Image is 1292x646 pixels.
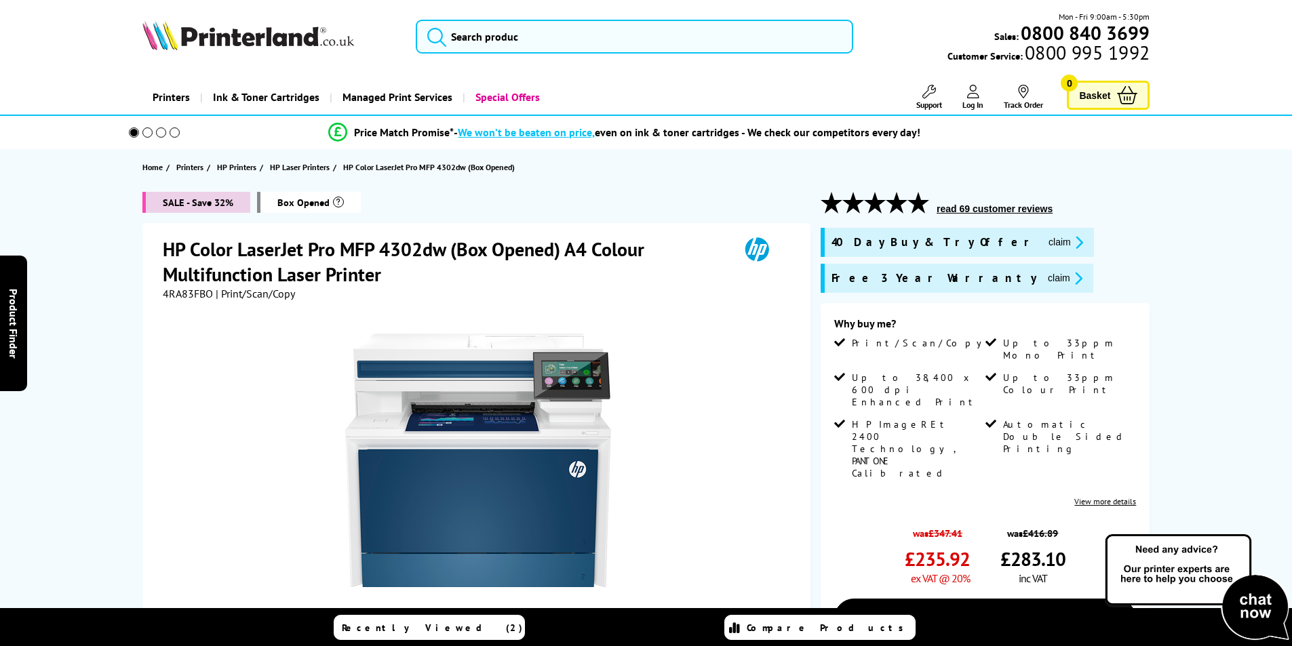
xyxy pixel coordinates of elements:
span: Ink & Toner Cartridges [213,80,319,115]
span: Print/Scan/Copy [852,337,992,349]
a: HP Printers [217,160,260,174]
span: was [1000,520,1065,540]
a: Track Order [1004,85,1043,110]
span: £283.10 [1000,546,1065,571]
span: Price Match Promise* [354,125,454,139]
span: Free 3 Year Warranty [831,270,1037,286]
button: read 69 customer reviews [933,203,1057,215]
input: Search produc [416,20,853,54]
span: Home [142,160,163,174]
a: HP Laser Printers [270,160,333,174]
a: Ink & Toner Cartridges [200,80,330,115]
span: £235.92 [905,546,970,571]
span: SALE - Save 32% [142,192,250,213]
span: Product Finder [7,288,20,358]
img: Open Live Chat window [1102,532,1292,643]
strike: £416.89 [1023,527,1058,540]
span: ex VAT @ 20% [911,571,970,585]
span: Up to 38,400 x 600 dpi Enhanced Print [852,371,982,408]
span: Sales: [994,30,1019,43]
span: Printers [176,160,203,174]
a: Printers [142,80,200,115]
a: Printers [176,160,207,174]
span: Recently Viewed (2) [342,622,523,634]
span: was [905,520,970,540]
span: HP Laser Printers [270,160,330,174]
span: Up to 33ppm Colour Print [1003,371,1133,396]
span: inc VAT [1019,571,1047,585]
a: Home [142,160,166,174]
a: Basket 0 [1067,81,1150,110]
a: Printerland Logo [142,20,399,53]
img: HP Color LaserJet Pro MFP 4302dw (Box Opened) [345,327,611,593]
button: promo-description [1044,235,1087,250]
span: box-opened-description [257,192,361,213]
span: 0 [1061,75,1078,92]
span: 4RA83FBO [163,287,213,300]
span: Compare Products [747,622,911,634]
span: Up to 33ppm Mono Print [1003,337,1133,361]
a: Support [916,85,942,110]
span: HP ImageREt 2400 Technology, PANTONE Calibrated [852,418,982,479]
a: Add to Basket [834,599,1136,638]
div: - even on ink & toner cartridges - We check our competitors every day! [454,125,920,139]
span: 40 Day Buy & Try Offer [831,235,1038,250]
span: Support [916,100,942,110]
span: Log In [962,100,983,110]
a: Recently Viewed (2) [334,615,525,640]
span: 0800 995 1992 [1023,46,1150,59]
span: HP Printers [217,160,256,174]
b: 0800 840 3699 [1021,20,1150,45]
a: Log In [962,85,983,110]
div: Why buy me? [834,317,1136,337]
a: Managed Print Services [330,80,463,115]
span: Basket [1079,86,1110,104]
span: We won’t be beaten on price, [458,125,595,139]
span: | Print/Scan/Copy [216,287,295,300]
strike: £347.41 [928,527,962,540]
h1: HP Color LaserJet Pro MFP 4302dw (Box Opened) A4 Colour Multifunction Laser Printer [163,237,726,287]
img: HP [726,237,788,262]
a: Compare Products [724,615,916,640]
a: 0800 840 3699 [1019,26,1150,39]
li: modal_Promise [111,121,1139,144]
span: Automatic Double Sided Printing [1003,418,1133,455]
button: promo-description [1044,270,1087,286]
a: Special Offers [463,80,550,115]
span: Customer Service: [947,46,1150,62]
span: Mon - Fri 9:00am - 5:30pm [1059,10,1150,23]
img: Printerland Logo [142,20,354,50]
a: View more details [1074,496,1136,506]
span: HP Color LaserJet Pro MFP 4302dw (Box Opened) [343,162,515,172]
